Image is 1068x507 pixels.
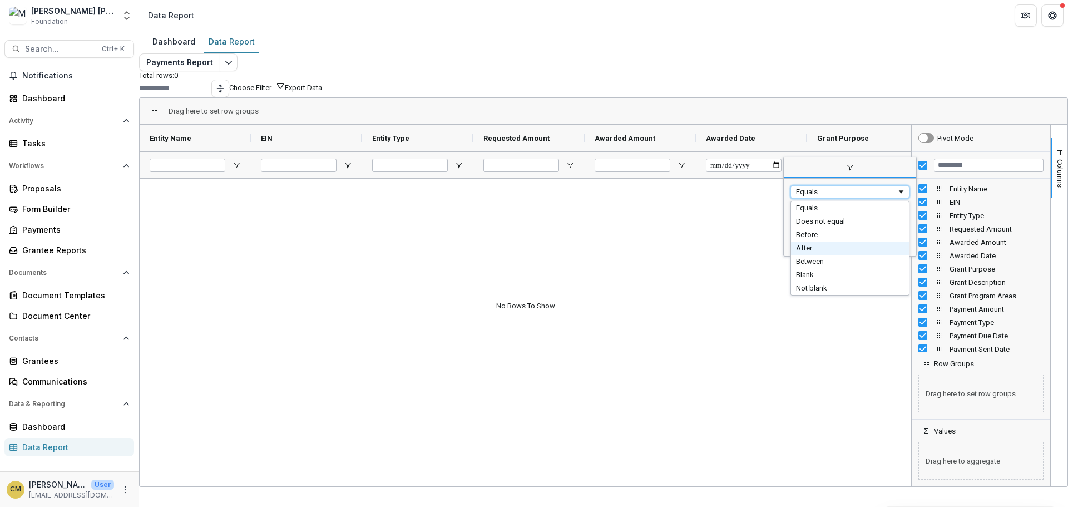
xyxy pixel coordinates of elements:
[950,185,1044,193] span: Entity Name
[950,305,1044,313] span: Payment Amount
[31,5,115,17] div: [PERSON_NAME] [PERSON_NAME] Data Sandbox
[4,438,134,456] a: Data Report
[9,117,118,125] span: Activity
[31,17,68,27] span: Foundation
[139,53,220,71] button: Payments Report
[211,80,229,97] button: Toggle auto height
[4,264,134,282] button: Open Documents
[950,345,1044,353] span: Payment Sent Date
[790,185,909,199] div: Filtering operator
[261,159,337,172] input: EIN Filter Input
[912,302,1050,316] div: Payment Amount Column
[934,427,956,435] span: Values
[784,158,916,178] span: filter
[4,134,134,152] a: Tasks
[950,238,1044,247] span: Awarded Amount
[220,53,238,71] button: Edit selected report
[4,89,134,107] a: Dashboard
[22,92,125,104] div: Dashboard
[22,421,125,432] div: Dashboard
[4,286,134,304] a: Document Templates
[372,134,409,142] span: Entity Type
[950,252,1044,260] span: Awarded Date
[22,224,125,235] div: Payments
[912,368,1050,419] div: Row Groups
[22,289,125,301] div: Document Templates
[950,318,1044,327] span: Payment Type
[4,307,134,325] a: Document Center
[22,203,125,215] div: Form Builder
[937,134,973,142] div: Pivot Mode
[139,71,1068,80] p: Total rows: 0
[4,372,134,391] a: Communications
[22,376,125,387] div: Communications
[912,262,1050,275] div: Grant Purpose Column
[148,33,200,50] div: Dashboard
[9,334,118,342] span: Contacts
[912,222,1050,235] div: Requested Amount Column
[10,486,21,493] div: Christine Mayers
[4,112,134,130] button: Open Activity
[343,161,352,170] button: Open Filter Menu
[118,483,132,496] button: More
[9,400,118,408] span: Data & Reporting
[950,265,1044,273] span: Grant Purpose
[29,490,114,500] p: [EMAIL_ADDRESS][DOMAIN_NAME]
[100,43,127,55] div: Ctrl + K
[595,134,655,142] span: Awarded Amount
[1015,4,1037,27] button: Partners
[912,435,1050,486] div: Values
[950,332,1044,340] span: Payment Due Date
[150,134,191,142] span: Entity Name
[796,188,897,196] div: Equals
[912,342,1050,356] div: Payment Sent Date Column
[4,179,134,198] a: Proposals
[4,417,134,436] a: Dashboard
[483,134,550,142] span: Requested Amount
[91,480,114,490] p: User
[796,230,818,239] span: Before
[22,137,125,149] div: Tasks
[22,244,125,256] div: Grantee Reports
[4,220,134,239] a: Payments
[169,107,259,115] div: Row Groups
[119,4,135,27] button: Open entity switcher
[204,33,259,50] div: Data Report
[229,81,285,92] button: Choose Filter
[950,211,1044,220] span: Entity Type
[796,257,824,265] span: Between
[790,201,909,296] div: Select Field
[912,235,1050,249] div: Awarded Amount Column
[706,159,782,172] input: Awarded Date Filter Input
[169,107,259,115] span: Drag here to set row groups
[4,157,134,175] button: Open Workflows
[4,241,134,259] a: Grantee Reports
[22,441,125,453] div: Data Report
[9,162,118,170] span: Workflows
[566,161,575,170] button: Open Filter Menu
[22,183,125,194] div: Proposals
[1041,4,1064,27] button: Get Help
[912,289,1050,302] div: Grant Program Areas Column
[595,159,670,172] input: Awarded Amount Filter Input
[912,316,1050,329] div: Payment Type Column
[150,159,225,172] input: Entity Name Filter Input
[22,355,125,367] div: Grantees
[4,329,134,347] button: Open Contacts
[9,7,27,24] img: Mary Reynolds Babcock Data Sandbox
[25,45,95,54] span: Search...
[796,284,827,292] span: Not blank
[1056,159,1064,188] span: Columns
[9,269,118,277] span: Documents
[912,329,1050,342] div: Payment Due Date Column
[706,134,755,142] span: Awarded Date
[912,275,1050,289] div: Grant Description Column
[261,134,273,142] span: EIN
[29,479,87,490] p: [PERSON_NAME]
[4,67,134,85] button: Notifications
[677,161,686,170] button: Open Filter Menu
[4,200,134,218] a: Form Builder
[4,352,134,370] a: Grantees
[796,270,814,279] span: Blank
[372,159,448,172] input: Entity Type Filter Input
